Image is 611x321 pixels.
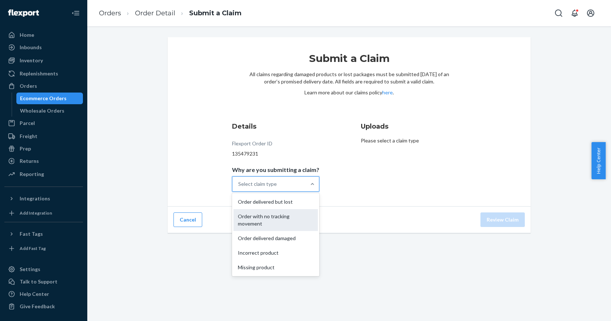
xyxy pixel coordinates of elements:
[4,143,83,154] a: Prep
[249,71,449,85] p: All claims regarding damaged products or lost packages must be submitted [DATE] of an order’s pro...
[20,82,37,90] div: Orders
[232,166,319,173] p: Why are you submitting a claim?
[4,117,83,129] a: Parcel
[20,95,67,102] div: Ecommerce Orders
[4,130,83,142] a: Freight
[4,263,83,275] a: Settings
[238,180,277,188] div: Select claim type
[233,195,318,209] div: Order delivered but lost
[20,145,31,152] div: Prep
[4,276,83,287] a: Talk to Support
[189,9,241,17] a: Submit a Claim
[4,288,83,300] a: Help Center
[233,246,318,260] div: Incorrect product
[20,70,58,77] div: Replenishments
[567,6,582,20] button: Open notifications
[93,3,247,24] ol: breadcrumbs
[20,195,50,202] div: Integrations
[4,243,83,254] a: Add Fast Tag
[361,137,466,144] p: Please select a claim type
[232,140,272,150] div: Flexport Order ID
[20,230,43,238] div: Fast Tags
[232,150,319,157] div: 135479231
[20,245,46,251] div: Add Fast Tag
[16,105,83,117] a: Wholesale Orders
[361,122,466,131] h3: Uploads
[20,107,64,114] div: Wholesale Orders
[20,303,55,310] div: Give Feedback
[591,142,606,179] button: Help Center
[4,301,83,312] button: Give Feedback
[20,57,43,64] div: Inventory
[20,120,35,127] div: Parcel
[135,9,175,17] a: Order Detail
[249,89,449,96] p: Learn more about our claims policy .
[233,231,318,246] div: Order delivered damaged
[20,210,52,216] div: Add Integration
[20,44,42,51] div: Inbounds
[233,260,318,275] div: Missing product
[551,6,566,20] button: Open Search Box
[20,31,34,39] div: Home
[4,228,83,240] button: Fast Tags
[233,209,318,231] div: Order with no tracking movement
[20,266,40,273] div: Settings
[20,171,44,178] div: Reporting
[68,6,83,20] button: Close Navigation
[99,9,121,17] a: Orders
[4,207,83,219] a: Add Integration
[4,193,83,204] button: Integrations
[173,212,202,227] button: Cancel
[249,52,449,71] h1: Submit a Claim
[20,278,57,285] div: Talk to Support
[4,55,83,66] a: Inventory
[16,93,83,104] a: Ecommerce Orders
[4,168,83,180] a: Reporting
[4,68,83,79] a: Replenishments
[4,42,83,53] a: Inbounds
[20,133,37,140] div: Freight
[4,155,83,167] a: Returns
[583,6,598,20] button: Open account menu
[8,9,39,17] img: Flexport logo
[480,212,525,227] button: Review Claim
[20,290,49,298] div: Help Center
[232,122,319,131] h3: Details
[382,89,393,95] a: here
[20,157,39,165] div: Returns
[4,80,83,92] a: Orders
[4,29,83,41] a: Home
